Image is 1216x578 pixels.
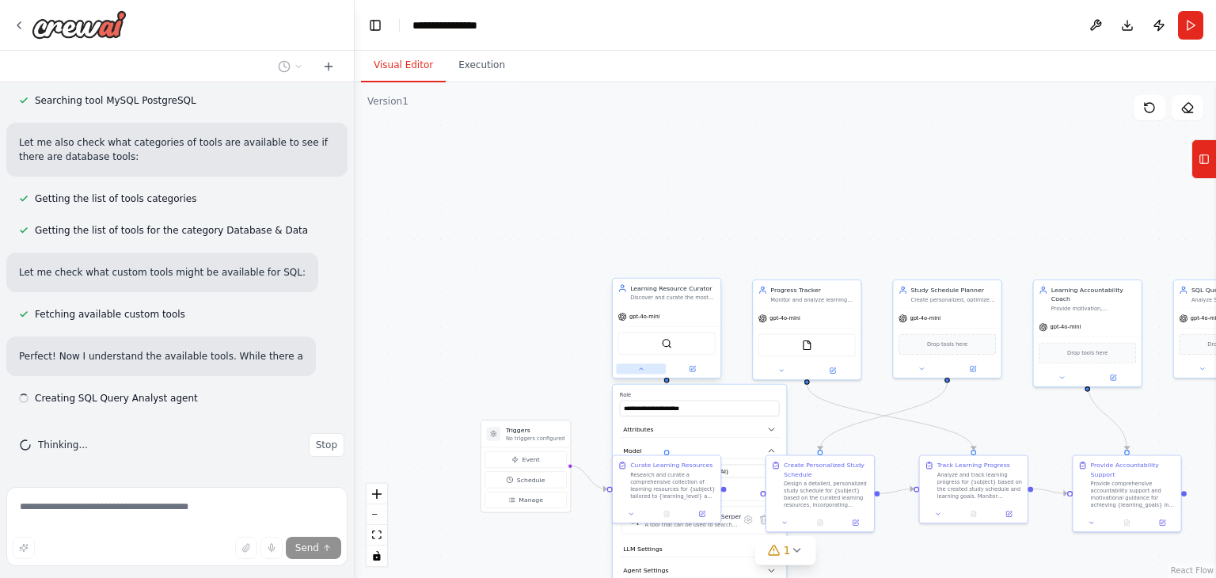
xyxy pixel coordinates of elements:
div: Learning Accountability CoachProvide motivation, accountability support, and strategic guidance t... [1032,279,1142,387]
img: SerperDevTool [627,514,640,527]
g: Edge from 076e75f4-dbad-483c-a7ed-af42e1c9c5bb to a78fc682-6b71-49bd-b57c-0f1ac7a2ba57 [880,485,914,498]
button: Start a new chat [316,57,341,76]
span: Manage [519,496,543,504]
nav: breadcrumb [412,17,492,33]
button: No output available [648,509,686,519]
button: Hide left sidebar [364,14,386,36]
span: Model [623,447,641,455]
span: gpt-4o-mini [910,315,940,322]
span: Searching tool MySQL PostgreSQL [35,94,196,107]
button: Model [620,443,780,458]
div: Learning Resource CuratorDiscover and curate the most relevant, high-quality learning resources f... [612,279,721,380]
h3: Triggers [506,426,565,435]
span: Getting the list of tools for the category Database & Data [35,224,308,237]
button: Open in side panel [948,363,998,374]
div: Learning Accountability Coach [1051,286,1136,303]
p: No triggers configured [506,435,565,442]
button: Manage [484,492,566,508]
span: 1 [784,542,791,558]
span: Getting the list of tools categories [35,192,196,205]
span: Agent Settings [623,566,668,575]
div: Create Personalized Study Schedule [784,461,868,478]
button: Configure tool [740,511,756,527]
p: Let me also check what categories of tools are available to see if there are database tools: [19,135,335,164]
button: zoom in [367,484,387,504]
button: Open in side panel [687,509,717,519]
div: Analyze and track learning progress for {subject} based on the created study schedule and learnin... [937,471,1022,499]
div: A tool that can be used to search the internet with a search_query. Supports different search typ... [644,522,741,529]
button: 1 [755,536,816,565]
div: Monitor and analyze learning progress across {subject} courses and materials, tracking completion... [770,296,855,303]
button: Schedule [484,471,566,488]
span: Drop tools here [1067,348,1108,357]
span: Attributes [623,425,653,434]
button: Delete tool [756,511,772,527]
span: Stop [316,439,337,451]
div: TriggersNo triggers configuredEventScheduleManage [481,420,571,512]
span: Fetching available custom tools [35,308,185,321]
button: Click to speak your automation idea [260,537,283,559]
button: Visual Editor [361,49,446,82]
div: Learning Resource Curator [630,283,715,292]
p: Let me check what custom tools might be available for SQL: [19,265,306,279]
span: Creating SQL Query Analyst agent [35,392,198,405]
button: Upload files [235,537,257,559]
div: Study Schedule PlannerCreate personalized, optimized study schedules for {subject} that accommoda... [892,279,1001,378]
g: Edge from triggers to d3ce897f-6378-497d-868a-0b3b7ea4a925 [569,462,606,494]
span: gpt-4o-mini [629,314,660,321]
span: LLM Settings [623,545,663,553]
div: Create Personalized Study ScheduleDesign a detailed, personalized study schedule for {subject} ba... [766,454,875,532]
button: Open in side panel [1147,518,1177,528]
g: Edge from d042d9bd-a547-43f4-8bb5-16957d48b0f7 to a78fc682-6b71-49bd-b57c-0f1ac7a2ba57 [803,384,978,450]
a: React Flow attribution [1171,566,1214,575]
div: Study Schedule Planner [911,286,996,295]
button: Open in side panel [841,518,871,528]
img: Logo [32,10,127,39]
div: React Flow controls [367,484,387,566]
div: Version 1 [367,95,408,108]
button: Open in side panel [667,363,717,374]
button: Stop [309,433,344,457]
button: No output available [955,509,992,519]
button: fit view [367,525,387,546]
button: No output available [1108,518,1146,528]
button: Attributes [620,421,780,437]
span: Send [295,542,319,554]
div: Design a detailed, personalized study schedule for {subject} based on the curated learning resour... [784,481,868,508]
div: Provide comprehensive accountability support and motivational guidance for achieving {learning_go... [1091,481,1176,508]
span: Thinking... [38,439,88,451]
button: Execution [446,49,518,82]
button: Open in side panel [1089,372,1138,382]
img: SerperDevTool [661,338,671,348]
div: Discover and curate the most relevant, high-quality learning resources for {subject} based on {le... [630,295,715,302]
span: gpt-4o-mini [1051,324,1081,331]
div: Progress TrackerMonitor and analyze learning progress across {subject} courses and materials, tra... [752,279,861,380]
div: Track Learning ProgressAnalyze and track learning progress for {subject} based on the created stu... [919,454,1028,523]
div: Provide Accountability Support [1091,461,1176,478]
div: Research and curate a comprehensive collection of learning resources for {subject} tailored to {l... [630,471,715,499]
p: Perfect! Now I understand the available tools. While there a [19,349,303,363]
label: Role [620,392,780,399]
button: Send [286,537,341,559]
button: Open in side panel [994,509,1024,519]
div: Progress Tracker [770,286,855,295]
div: Curate Learning ResourcesResearch and curate a comprehensive collection of learning resources for... [612,454,721,523]
g: Edge from 449d41c6-5ca8-496f-b281-d8255b40ee9a to d3ce897f-6378-497d-868a-0b3b7ea4a925 [663,382,671,450]
img: FileReadTool [802,340,812,350]
div: Provide Accountability SupportProvide comprehensive accountability support and motivational guida... [1072,454,1181,532]
span: OpenAI - gpt-4o-mini (OpenAI) [635,466,728,475]
button: LLM Settings [620,541,780,557]
span: gpt-4o-mini [769,315,800,322]
button: zoom out [367,504,387,525]
g: Edge from a78fc682-6b71-49bd-b57c-0f1ac7a2ba57 to fceceee5-5004-47d5-8af3-89e8e7dc2e3f [1033,485,1067,498]
span: Schedule [517,475,545,484]
div: Curate Learning Resources [630,461,712,470]
div: Track Learning Progress [937,461,1010,470]
span: Event [522,455,540,464]
div: Provide motivation, accountability support, and strategic guidance to help achieve {learning_goal... [1051,305,1136,312]
g: Edge from 50b81d75-e48e-42af-ac51-798f2745f80c to fceceee5-5004-47d5-8af3-89e8e7dc2e3f [1083,382,1131,450]
button: Improve this prompt [13,537,35,559]
button: Switch to previous chat [272,57,310,76]
button: toggle interactivity [367,546,387,566]
div: Create personalized, optimized study schedules for {subject} that accommodate {time_availability}... [911,296,996,303]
